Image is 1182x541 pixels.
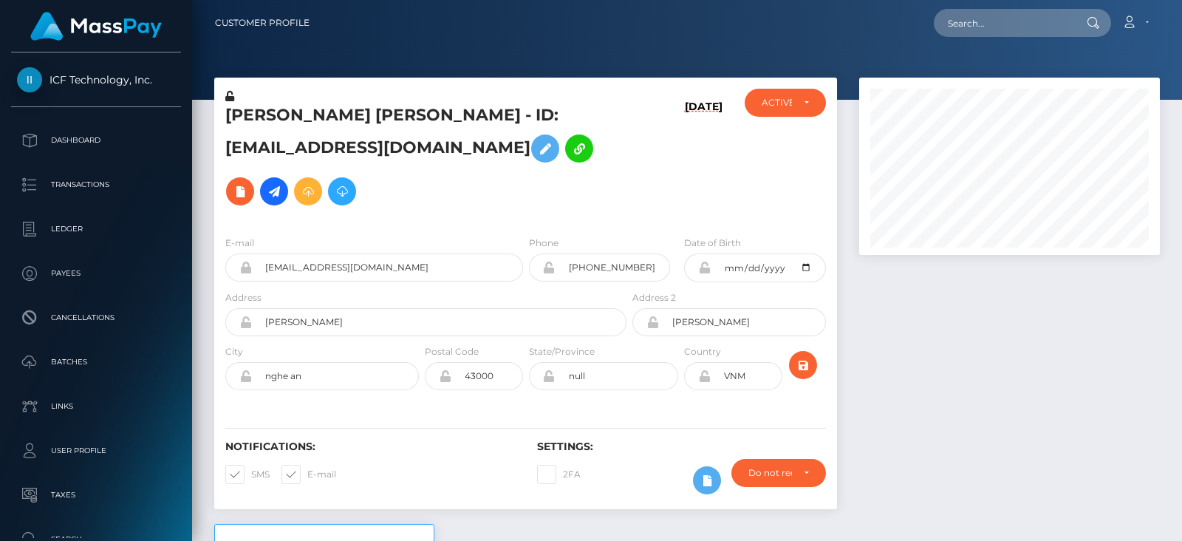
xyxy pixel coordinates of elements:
[30,12,162,41] img: MassPay Logo
[281,465,336,484] label: E-mail
[17,440,175,462] p: User Profile
[529,345,595,358] label: State/Province
[17,262,175,285] p: Payees
[17,129,175,152] p: Dashboard
[225,237,254,250] label: E-mail
[537,465,581,484] label: 2FA
[11,477,181,514] a: Taxes
[762,97,793,109] div: ACTIVE
[11,255,181,292] a: Payees
[745,89,827,117] button: ACTIVE
[11,73,181,86] span: ICF Technology, Inc.
[17,218,175,240] p: Ledger
[11,344,181,381] a: Batches
[11,122,181,159] a: Dashboard
[11,388,181,425] a: Links
[684,345,721,358] label: Country
[11,299,181,336] a: Cancellations
[17,395,175,418] p: Links
[225,291,262,304] label: Address
[17,351,175,373] p: Batches
[215,7,310,38] a: Customer Profile
[537,440,827,453] h6: Settings:
[632,291,676,304] label: Address 2
[748,467,792,479] div: Do not require
[17,174,175,196] p: Transactions
[225,465,270,484] label: SMS
[17,307,175,329] p: Cancellations
[225,104,618,213] h5: [PERSON_NAME] [PERSON_NAME] - ID: [EMAIL_ADDRESS][DOMAIN_NAME]
[225,440,515,453] h6: Notifications:
[685,101,722,218] h6: [DATE]
[260,177,288,205] a: Initiate Payout
[225,345,243,358] label: City
[684,237,741,250] label: Date of Birth
[425,345,479,358] label: Postal Code
[17,67,42,92] img: ICF Technology, Inc.
[529,237,558,250] label: Phone
[934,9,1073,37] input: Search...
[11,432,181,469] a: User Profile
[17,484,175,506] p: Taxes
[11,211,181,248] a: Ledger
[11,166,181,203] a: Transactions
[731,459,826,487] button: Do not require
